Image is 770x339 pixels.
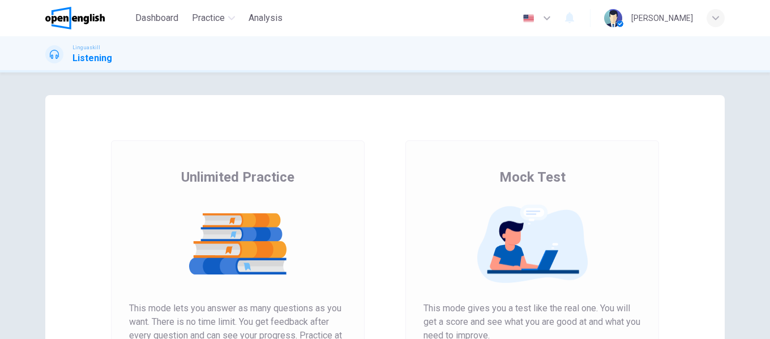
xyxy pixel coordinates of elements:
[181,168,294,186] span: Unlimited Practice
[499,168,566,186] span: Mock Test
[45,7,131,29] a: OpenEnglish logo
[631,11,693,25] div: [PERSON_NAME]
[249,11,283,25] span: Analysis
[244,8,287,28] button: Analysis
[131,8,183,28] button: Dashboard
[72,52,112,65] h1: Listening
[521,14,536,23] img: en
[192,11,225,25] span: Practice
[604,9,622,27] img: Profile picture
[45,7,105,29] img: OpenEnglish logo
[187,8,239,28] button: Practice
[72,44,100,52] span: Linguaskill
[135,11,178,25] span: Dashboard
